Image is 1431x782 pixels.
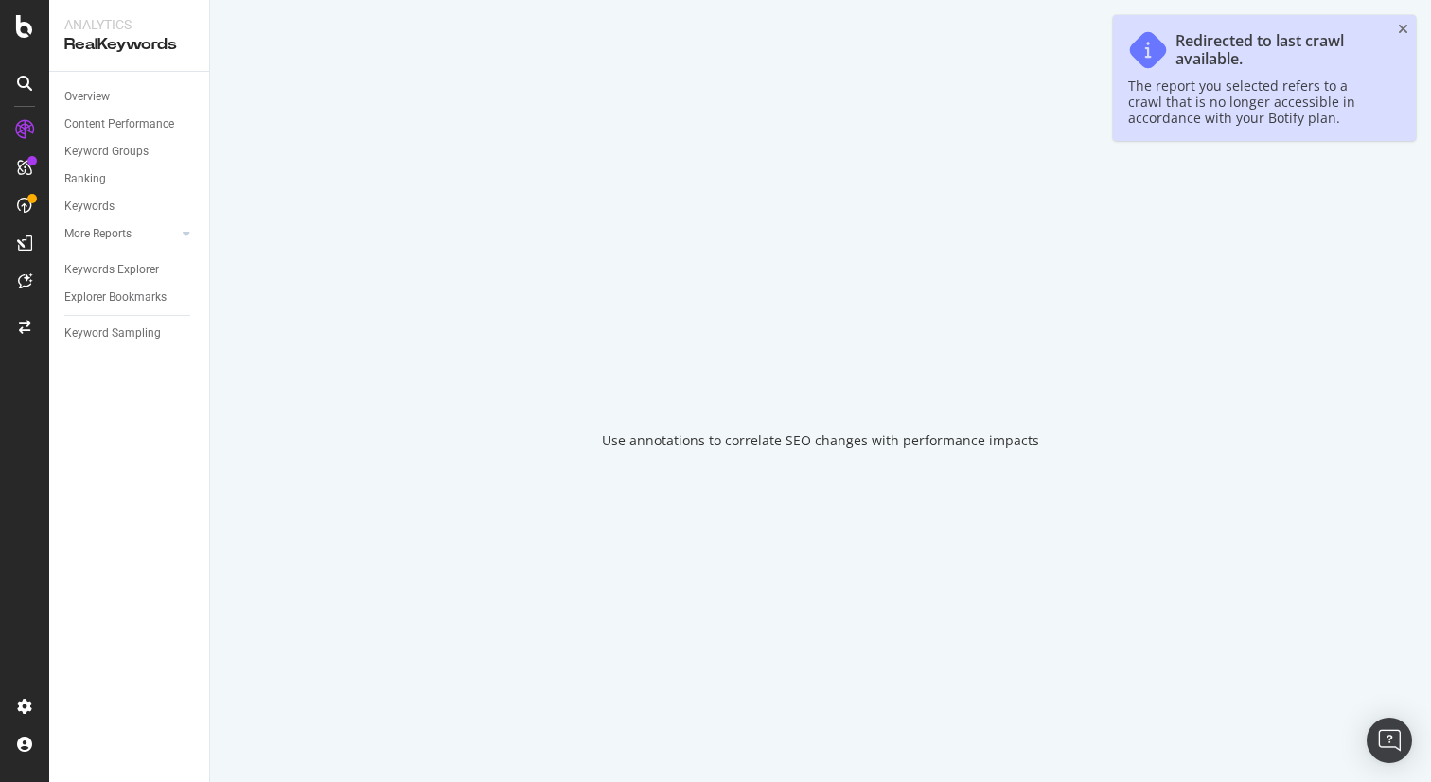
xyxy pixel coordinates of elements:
[602,431,1039,450] div: Use annotations to correlate SEO changes with performance impacts
[64,169,196,189] a: Ranking
[64,323,161,343] div: Keyword Sampling
[64,142,149,162] div: Keyword Groups
[64,260,159,280] div: Keywords Explorer
[64,224,177,244] a: More Reports
[64,114,196,134] a: Content Performance
[64,34,194,56] div: RealKeywords
[64,260,196,280] a: Keywords Explorer
[64,169,106,189] div: Ranking
[64,287,196,307] a: Explorer Bookmarks
[64,287,167,307] div: Explorer Bookmarks
[1367,718,1412,763] div: Open Intercom Messenger
[64,15,194,34] div: Analytics
[64,87,196,107] a: Overview
[64,114,174,134] div: Content Performance
[64,197,196,217] a: Keywords
[1398,23,1408,36] div: close toast
[64,142,196,162] a: Keyword Groups
[752,333,889,401] div: animation
[64,87,110,107] div: Overview
[1175,32,1382,68] div: Redirected to last crawl available.
[64,224,132,244] div: More Reports
[64,197,115,217] div: Keywords
[64,323,196,343] a: Keyword Sampling
[1128,78,1382,126] div: The report you selected refers to a crawl that is no longer accessible in accordance with your Bo...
